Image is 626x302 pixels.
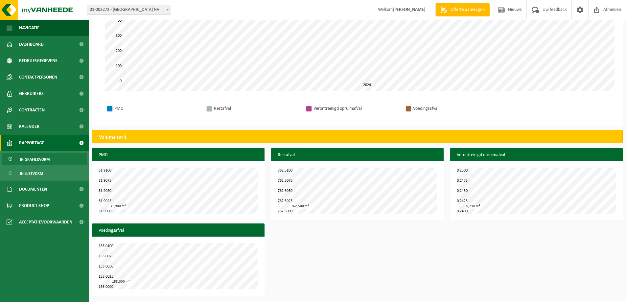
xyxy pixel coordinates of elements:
span: Dashboard [19,36,44,53]
a: Offerte aanvragen [435,3,490,16]
a: In grafiekvorm [2,153,87,165]
span: 01-003272 - BELGOSUC NV - BEERNEM [87,5,171,14]
h3: Verontreinigd opruimafval [450,148,623,162]
span: Kalender [19,118,39,135]
div: 0,240 m³ [465,204,482,209]
div: 762,500 m³ [290,204,311,209]
strong: [PERSON_NAME] [393,7,426,12]
span: Product Shop [19,197,49,214]
h3: PMD [92,148,265,162]
a: In lijstvorm [2,167,87,179]
span: Rapportage [19,135,44,151]
span: Contracten [19,102,45,118]
span: Gebruikers [19,85,44,102]
span: Offerte aanvragen [449,7,486,13]
span: Documenten [19,181,47,197]
div: PMD [114,105,200,113]
span: Contactpersonen [19,69,57,85]
h3: Restafval [271,148,444,162]
div: Verontreinigd opruimafval [313,105,399,113]
div: 153,000 m³ [110,279,131,284]
span: Acceptatievoorwaarden [19,214,72,230]
span: Navigatie [19,20,39,36]
span: In lijstvorm [20,167,43,180]
span: In grafiekvorm [20,153,50,166]
div: 31,900 m³ [108,204,128,209]
h2: Volume (m³) [92,130,133,145]
div: Restafval [214,105,299,113]
h3: Voedingsafval [92,223,265,238]
div: Voedingsafval [413,105,498,113]
span: 01-003272 - BELGOSUC NV - BEERNEM [87,5,171,15]
span: Bedrijfsgegevens [19,53,58,69]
